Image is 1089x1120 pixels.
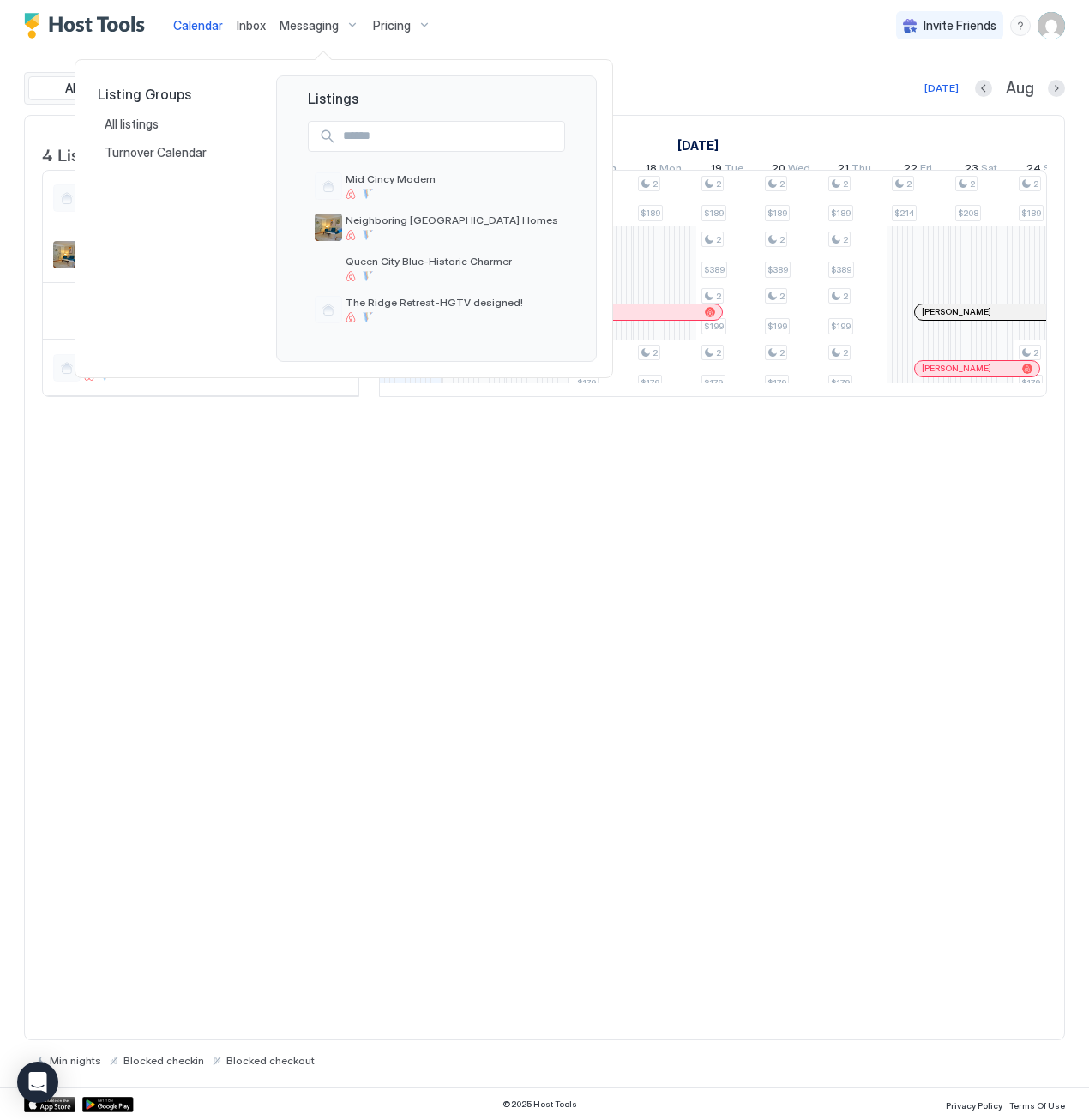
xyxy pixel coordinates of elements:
span: Neighboring [GEOGRAPHIC_DATA] Homes [346,214,558,226]
span: Queen City Blue-Historic Charmer [346,255,558,268]
div: listing image [315,255,342,282]
span: Listings [291,90,582,107]
div: listing image [315,214,342,241]
div: Open Intercom Messenger [17,1062,58,1103]
span: The Ridge Retreat-HGTV designed! [346,296,558,309]
input: Input Field [336,122,564,151]
span: Turnover Calendar [105,145,209,160]
span: All listings [105,117,161,132]
span: Mid Cincy Modern [346,172,558,185]
span: Listing Groups [98,86,249,103]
